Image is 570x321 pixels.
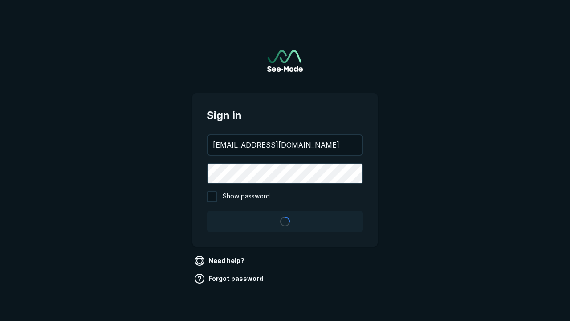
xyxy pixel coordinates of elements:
span: Sign in [207,107,363,123]
span: Show password [223,191,270,202]
a: Forgot password [192,272,267,286]
input: your@email.com [208,135,362,155]
img: See-Mode Logo [267,50,303,72]
a: Need help? [192,254,248,268]
a: Go to sign in [267,50,303,72]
